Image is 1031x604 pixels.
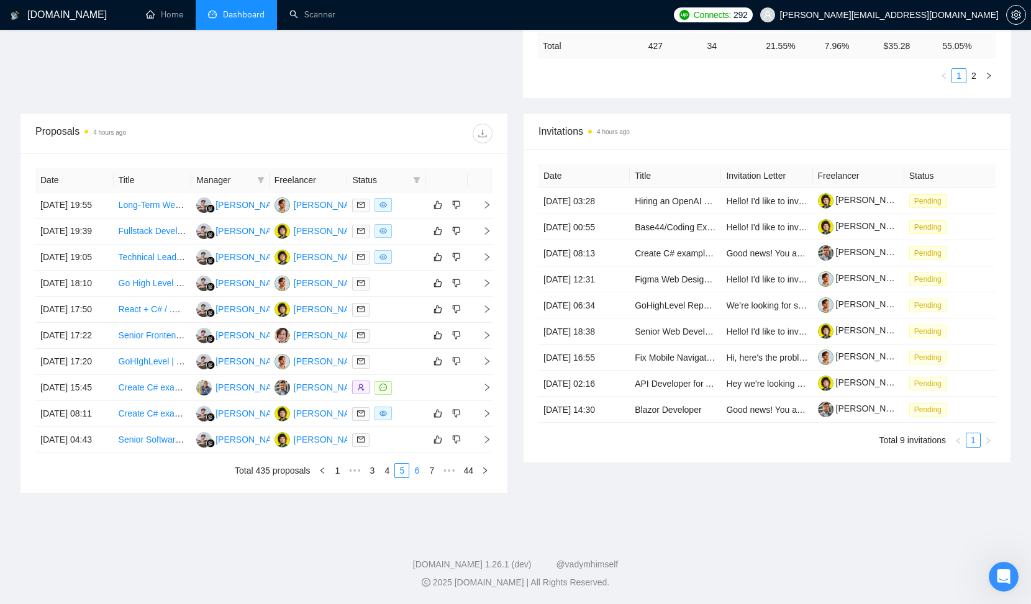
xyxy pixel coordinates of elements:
[294,224,365,238] div: [PERSON_NAME]
[315,463,330,478] button: left
[538,214,630,240] td: [DATE] 00:55
[818,351,907,361] a: [PERSON_NAME]
[449,223,464,238] button: dislike
[357,410,365,417] span: mail
[818,247,907,257] a: [PERSON_NAME]
[119,278,207,288] a: Go High Level Website
[473,227,491,235] span: right
[879,34,938,58] td: $ 35.28
[294,198,365,212] div: [PERSON_NAME]
[449,354,464,369] button: dislike
[206,282,215,291] img: gigradar-bm.png
[357,384,365,391] span: user-add
[315,463,330,478] li: Previous Page
[538,397,630,423] td: [DATE] 14:30
[216,433,287,446] div: [PERSON_NAME]
[937,34,996,58] td: 55.05 %
[481,467,489,474] span: right
[275,197,290,213] img: SI
[196,250,212,265] img: RF
[909,299,947,312] span: Pending
[275,330,365,340] a: AK[PERSON_NAME]
[597,128,630,135] time: 4 hours ago
[206,204,215,213] img: gigradar-bm.png
[114,375,192,401] td: Create C# examples for new open-source web application framework
[275,380,290,395] img: RA
[357,253,365,261] span: mail
[357,201,365,209] span: mail
[119,252,424,262] a: Technical Lead – Full Stack Developer (C#, Angular, SQL, AI/OCR Integrations)
[449,197,464,212] button: dislike
[630,214,721,240] td: Base44/Coding Expert Needed to Debug & Fix restaurant Declining Balance saas Site Before Launch
[434,356,442,366] span: like
[357,331,365,339] span: mail
[630,318,721,345] td: Senior Web Developer Needed (Microsoft Certified for Web Applications)
[275,328,290,343] img: AK
[196,408,287,418] a: RF[PERSON_NAME]
[635,327,915,336] a: Senior Web Developer Needed (Microsoft Certified for Web Applications)
[452,408,461,418] span: dislike
[365,463,379,478] li: 3
[538,164,630,188] th: Date
[452,252,461,262] span: dislike
[114,323,192,349] td: Senior Frontend Developer with Web Master Background
[538,240,630,266] td: [DATE] 08:13
[909,300,952,310] a: Pending
[635,196,730,206] a: Hiring an OpenAI expert.
[981,68,996,83] li: Next Page
[813,164,904,188] th: Freelancer
[966,433,980,447] a: 1
[425,464,438,477] a: 7
[275,250,290,265] img: DI
[452,304,461,314] span: dislike
[538,292,630,318] td: [DATE] 06:34
[409,463,424,478] li: 6
[275,302,290,317] img: DI
[413,559,532,569] a: [DOMAIN_NAME] 1.26.1 (dev)
[434,408,442,418] span: like
[1006,10,1026,20] a: setting
[275,277,365,287] a: SI[PERSON_NAME]
[630,345,721,371] td: Fix Mobile Navigation Issue in Gohighlevel Website Builder
[196,382,287,392] a: JA[PERSON_NAME]
[473,305,491,313] span: right
[538,345,630,371] td: [DATE] 16:55
[909,196,952,205] a: Pending
[379,227,387,235] span: eye
[430,432,445,447] button: like
[206,439,215,448] img: gigradar-bm.png
[196,225,287,235] a: RF[PERSON_NAME]
[430,197,445,212] button: like
[294,354,365,368] div: [PERSON_NAME]
[1006,5,1026,25] button: setting
[357,227,365,235] span: mail
[294,381,365,394] div: [PERSON_NAME]
[473,124,493,143] button: download
[449,406,464,421] button: dislike
[761,34,820,58] td: 21.55 %
[430,328,445,343] button: like
[449,328,464,343] button: dislike
[818,377,907,387] a: [PERSON_NAME]
[449,432,464,447] button: dislike
[357,279,365,287] span: mail
[275,408,365,418] a: DI[PERSON_NAME]
[35,192,114,219] td: [DATE] 19:55
[119,382,385,392] a: Create C# examples for new open-source web application framework
[379,384,387,391] span: message
[430,354,445,369] button: like
[257,176,265,184] span: filter
[439,463,459,478] li: Next 5 Pages
[989,562,1019,592] iframe: Intercom live chat
[93,129,126,136] time: 4 hours ago
[275,382,365,392] a: RA[PERSON_NAME]
[275,354,290,369] img: SI
[35,271,114,297] td: [DATE] 18:10
[635,379,842,389] a: API Developer for Automated Roof Measurement Tool
[196,330,287,340] a: RF[PERSON_NAME]
[114,245,192,271] td: Technical Lead – Full Stack Developer (C#, Angular, SQL, AI/OCR Integrations)
[119,200,465,210] a: Long-Term Web Developer (WordPress Elementor + Webflow) for German Design Agency
[985,72,992,79] span: right
[473,331,491,340] span: right
[818,271,833,287] img: c1vAGUnsAtXfs-s9-wMRu4eJDUmU6HTO3DDp2ADqSOxpRCsX0Y3ywJ4HPLg33Z9V3C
